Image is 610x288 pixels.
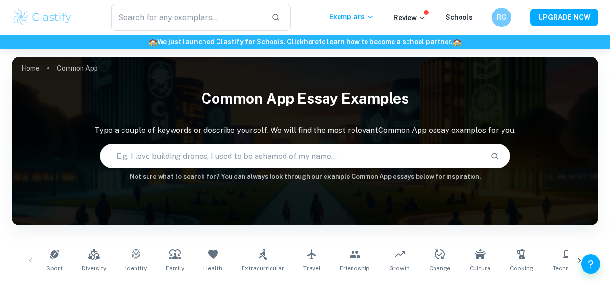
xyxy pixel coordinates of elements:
[510,264,533,273] span: Cooking
[304,38,319,46] a: here
[329,12,374,22] p: Exemplars
[57,63,98,74] p: Common App
[82,264,106,273] span: Diversity
[389,264,410,273] span: Growth
[470,264,490,273] span: Culture
[12,8,73,27] img: Clastify logo
[100,143,483,170] input: E.g. I love building drones, I used to be ashamed of my name...
[492,8,511,27] button: RG
[553,264,585,273] span: Technology
[453,38,461,46] span: 🏫
[393,13,426,23] p: Review
[303,264,321,273] span: Travel
[429,264,450,273] span: Change
[166,264,184,273] span: Family
[12,172,598,182] h6: Not sure what to search for? You can always look through our example Common App essays below for ...
[530,9,598,26] button: UPGRADE NOW
[125,264,147,273] span: Identity
[46,264,63,273] span: Sport
[21,62,40,75] a: Home
[149,38,157,46] span: 🏫
[340,264,370,273] span: Friendship
[12,84,598,113] h1: Common App Essay Examples
[242,264,284,273] span: Extracurricular
[12,125,598,136] p: Type a couple of keywords or describe yourself. We will find the most relevant Common App essay e...
[487,148,503,164] button: Search
[446,13,473,21] a: Schools
[581,254,600,274] button: Help and Feedback
[203,264,222,273] span: Health
[496,12,507,23] h6: RG
[111,4,264,31] input: Search for any exemplars...
[2,37,608,47] h6: We just launched Clastify for Schools. Click to learn how to become a school partner.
